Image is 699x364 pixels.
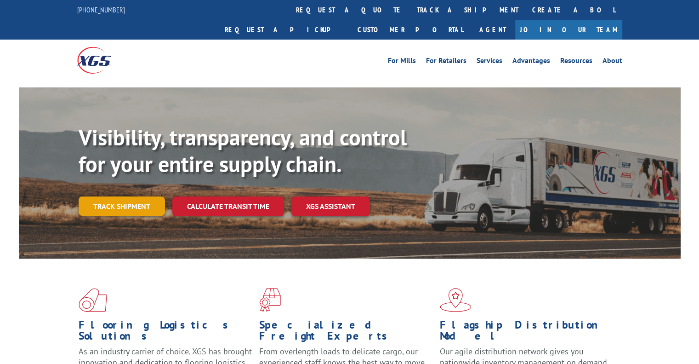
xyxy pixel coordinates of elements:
img: xgs-icon-flagship-distribution-model-red [440,288,472,312]
a: [PHONE_NUMBER] [77,5,125,14]
a: Resources [560,57,592,67]
h1: Flagship Distribution Model [440,319,614,346]
a: About [602,57,622,67]
a: Advantages [512,57,550,67]
a: XGS ASSISTANT [291,196,370,216]
a: Request a pickup [218,20,351,40]
a: Services [477,57,502,67]
a: Customer Portal [351,20,470,40]
img: xgs-icon-focused-on-flooring-red [259,288,281,312]
a: Track shipment [79,196,165,216]
img: xgs-icon-total-supply-chain-intelligence-red [79,288,107,312]
a: For Mills [388,57,416,67]
a: For Retailers [426,57,466,67]
b: Visibility, transparency, and control for your entire supply chain. [79,123,407,178]
a: Agent [470,20,515,40]
a: Calculate transit time [172,196,284,216]
h1: Specialized Freight Experts [259,319,433,346]
a: Join Our Team [515,20,622,40]
h1: Flooring Logistics Solutions [79,319,252,346]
